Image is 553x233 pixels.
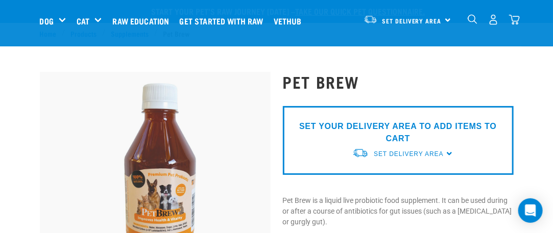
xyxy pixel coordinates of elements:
[177,1,271,41] a: Get started with Raw
[468,14,477,24] img: home-icon-1@2x.png
[283,195,514,227] p: Pet Brew is a liquid live probiotic food supplement. It can be used during or after a course of a...
[77,15,89,27] a: Cat
[40,15,54,27] a: Dog
[283,72,514,91] h1: Pet Brew
[488,14,499,25] img: user.png
[271,1,309,41] a: Vethub
[110,1,177,41] a: Raw Education
[374,150,443,158] span: Set Delivery Area
[352,148,369,159] img: van-moving.png
[364,15,377,24] img: van-moving.png
[518,198,543,223] div: Open Intercom Messenger
[509,14,520,25] img: home-icon@2x.png
[382,19,442,22] span: Set Delivery Area
[291,120,506,145] p: SET YOUR DELIVERY AREA TO ADD ITEMS TO CART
